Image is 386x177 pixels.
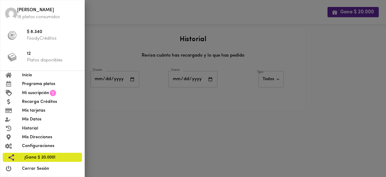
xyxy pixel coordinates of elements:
[261,4,380,171] iframe: To enrich screen reader interactions, please activate Accessibility in Grammarly extension settings
[22,166,80,172] span: Cerrar Sesión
